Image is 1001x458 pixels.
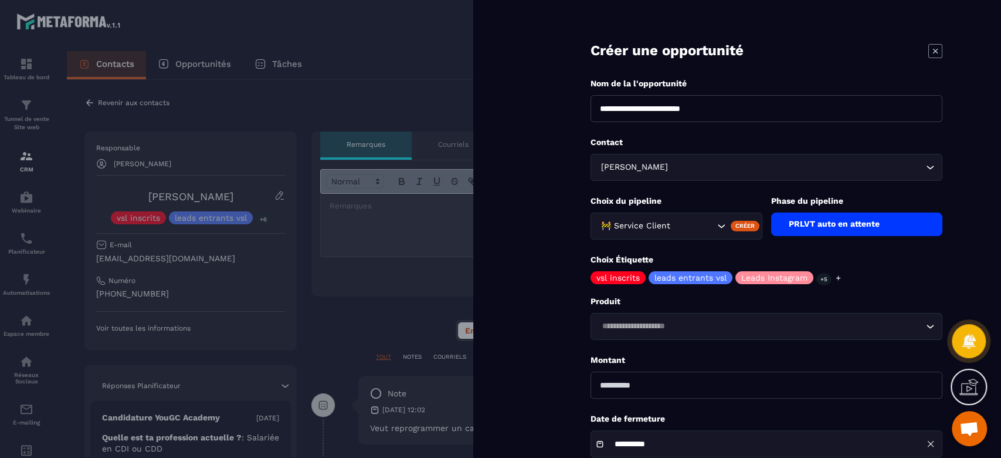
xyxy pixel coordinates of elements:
[670,161,923,174] input: Search for option
[654,274,727,282] p: leads entrants vsl
[952,411,987,446] div: Ouvrir le chat
[771,196,943,207] p: Phase du pipeline
[731,221,759,231] div: Créer
[591,313,942,340] div: Search for option
[673,220,714,233] input: Search for option
[596,274,640,282] p: vsl inscrits
[591,355,942,366] p: Montant
[598,161,670,174] span: [PERSON_NAME]
[598,320,923,333] input: Search for option
[741,274,807,282] p: Leads Instagram
[598,220,673,233] span: 🚧 Service Client
[591,213,762,240] div: Search for option
[591,154,942,181] div: Search for option
[591,78,942,89] p: Nom de la l'opportunité
[591,137,942,148] p: Contact
[591,413,942,425] p: Date de fermeture
[591,296,942,307] p: Produit
[591,254,942,265] p: Choix Étiquette
[591,196,762,207] p: Choix du pipeline
[816,273,832,285] p: +5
